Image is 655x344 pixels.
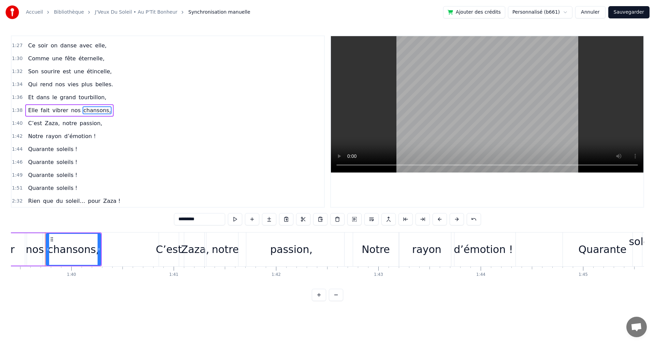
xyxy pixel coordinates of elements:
span: belles. [94,80,114,88]
span: nos [55,80,65,88]
span: soir [37,42,48,49]
span: 1:30 [12,55,23,62]
span: Synchronisation manuelle [188,9,250,16]
span: plus [81,80,93,88]
span: vibrer [52,106,69,114]
span: d’émotion ! [63,132,97,140]
span: avec [79,42,93,49]
span: Quarante [27,145,54,153]
span: notre [62,119,77,127]
span: fête [64,55,77,62]
span: 1:27 [12,42,23,49]
span: soleil… [65,197,86,205]
span: nos [70,106,81,114]
a: Accueil [26,9,43,16]
span: Rien [27,197,41,205]
span: rend [40,80,53,88]
div: 1:40 [67,272,76,278]
span: Zaza, [44,119,60,127]
span: 1:42 [12,133,23,140]
div: Ouvrir le chat [626,317,647,337]
span: étincelle, [86,68,112,75]
span: 1:34 [12,81,23,88]
span: soleils ! [56,184,78,192]
span: chansons, [83,106,112,114]
span: Et [27,93,34,101]
span: une [73,68,85,75]
a: Bibliothèque [54,9,84,16]
span: soleils ! [56,145,78,153]
span: que [42,197,54,205]
span: du [55,197,63,205]
span: est [62,68,72,75]
button: Annuler [575,6,605,18]
span: Qui [27,80,38,88]
nav: breadcrumb [26,9,250,16]
span: Quarante [27,171,54,179]
span: une [51,55,63,62]
a: J'Veux Du Soleil • Au P'Tit Bonheur [95,9,177,16]
span: danse [60,42,77,49]
span: on [50,42,58,49]
div: C’est [156,242,182,257]
span: Notre [27,132,44,140]
div: rayon [412,242,441,257]
span: vies [67,80,79,88]
span: 1:44 [12,146,23,153]
div: Notre [362,242,390,257]
span: le [52,93,58,101]
span: passion, [79,119,103,127]
div: 1:41 [169,272,178,278]
span: elle, [94,42,107,49]
span: 1:36 [12,94,23,101]
div: 1:43 [374,272,383,278]
div: d’émotion ! [454,242,513,257]
span: Son [27,68,39,75]
span: 1:38 [12,107,23,114]
div: passion, [270,242,312,257]
span: soleils ! [56,158,78,166]
span: sourire [41,68,61,75]
div: 1:42 [272,272,281,278]
span: Quarante [27,184,54,192]
span: 1:51 [12,185,23,192]
div: notre [212,242,239,257]
button: Ajouter des crédits [443,6,505,18]
div: Quarante [579,242,627,257]
div: chansons, [48,242,99,257]
span: 1:49 [12,172,23,179]
span: éternelle, [78,55,105,62]
div: 1:44 [476,272,485,278]
span: soleils ! [56,171,78,179]
span: pour [87,197,101,205]
span: Comme [27,55,50,62]
span: C’est [27,119,43,127]
span: Ce [27,42,36,49]
span: 1:46 [12,159,23,166]
span: Quarante [27,158,54,166]
span: Elle [27,106,39,114]
span: tourbillon, [78,93,107,101]
span: grand [59,93,77,101]
span: fait [40,106,50,114]
span: Zaza ! [102,197,121,205]
div: Zaza, [181,242,209,257]
span: rayon [45,132,62,140]
img: youka [5,5,19,19]
div: 1:45 [579,272,588,278]
div: nos [26,242,44,257]
span: dans [36,93,50,101]
span: 2:32 [12,198,23,205]
span: 1:32 [12,68,23,75]
button: Sauvegarder [608,6,650,18]
span: 1:40 [12,120,23,127]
